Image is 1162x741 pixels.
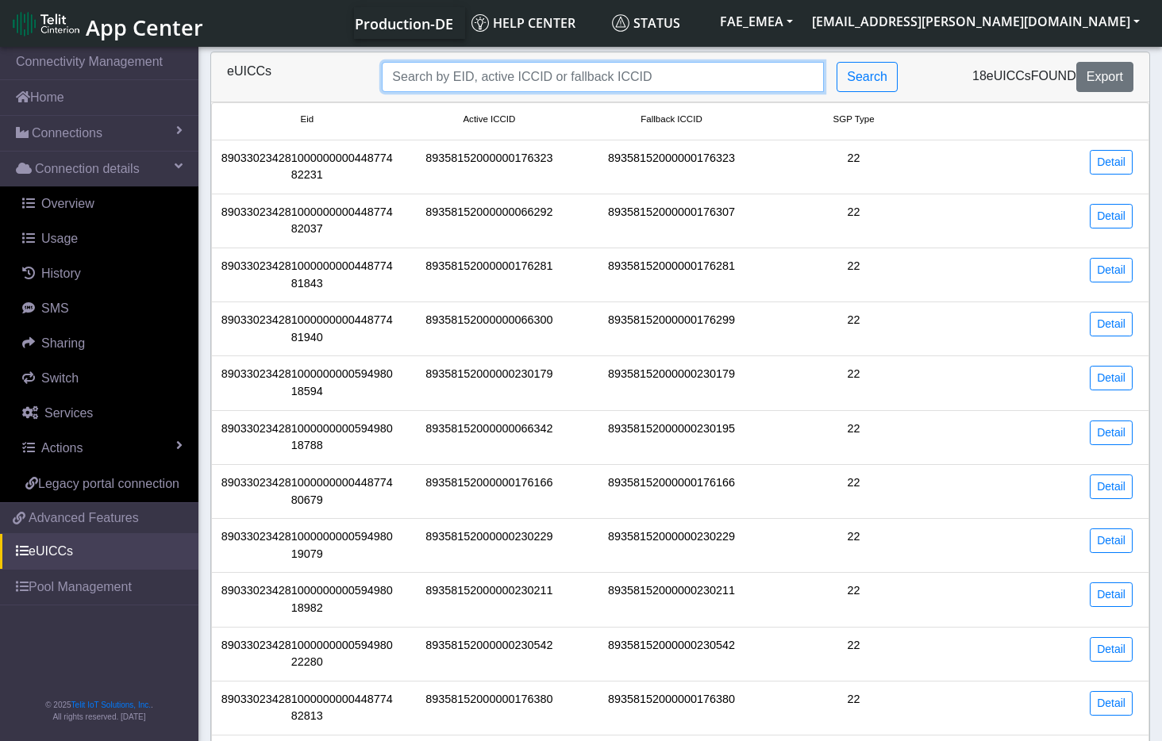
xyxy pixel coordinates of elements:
[1090,258,1133,282] a: Detail
[1090,474,1133,499] a: Detail
[837,62,898,92] button: Search
[1076,62,1133,92] button: Export
[398,204,581,238] div: 89358152000000066292
[398,366,581,400] div: 89358152000000230179
[612,14,629,32] img: status.svg
[580,528,763,562] div: 89358152000000230229
[35,159,140,179] span: Connection details
[1090,204,1133,228] a: Detail
[763,420,945,455] div: 22
[580,312,763,346] div: 89358152000000176299
[763,150,945,184] div: 22
[398,420,581,455] div: 89358152000000066342
[382,62,824,92] input: Search...
[763,312,945,346] div: 22
[216,582,398,616] div: 89033023428100000000059498018982
[763,366,945,400] div: 22
[763,474,945,509] div: 22
[216,637,398,671] div: 89033023428100000000059498022280
[38,477,179,490] span: Legacy portal connection
[580,582,763,616] div: 89358152000000230211
[41,301,69,315] span: SMS
[580,691,763,725] div: 89358152000000176380
[216,258,398,292] div: 89033023428100000000044877481843
[41,336,85,350] span: Sharing
[13,6,201,40] a: App Center
[580,420,763,455] div: 89358152000000230195
[29,509,139,528] span: Advanced Features
[398,582,581,616] div: 89358152000000230211
[471,14,575,32] span: Help center
[580,366,763,400] div: 89358152000000230179
[398,258,581,292] div: 89358152000000176281
[216,420,398,455] div: 89033023428100000000059498018788
[216,312,398,346] div: 89033023428100000000044877481940
[1090,366,1133,390] a: Detail
[6,361,198,396] a: Switch
[580,474,763,509] div: 89358152000000176166
[1090,312,1133,336] a: Detail
[763,582,945,616] div: 22
[398,637,581,671] div: 89358152000000230542
[1090,420,1133,445] a: Detail
[1087,70,1123,83] span: Export
[833,113,875,126] span: SGP Type
[6,396,198,431] a: Services
[465,7,606,39] a: Help center
[71,701,151,709] a: Telit IoT Solutions, Inc.
[987,69,1031,83] span: eUICCs
[6,256,198,291] a: History
[763,204,945,238] div: 22
[216,528,398,562] div: 89033023428100000000059498019079
[216,150,398,184] div: 89033023428100000000044877482231
[216,474,398,509] div: 89033023428100000000044877480679
[580,150,763,184] div: 89358152000000176323
[1090,691,1133,716] a: Detail
[6,186,198,221] a: Overview
[13,11,79,36] img: logo-telit-cinterion-gw-new.png
[44,406,93,420] span: Services
[6,326,198,361] a: Sharing
[763,528,945,562] div: 22
[216,366,398,400] div: 89033023428100000000059498018594
[398,474,581,509] div: 89358152000000176166
[41,371,79,385] span: Switch
[398,312,581,346] div: 89358152000000066300
[215,62,370,92] div: eUICCs
[612,14,680,32] span: Status
[398,528,581,562] div: 89358152000000230229
[6,431,198,466] a: Actions
[216,691,398,725] div: 89033023428100000000044877482813
[1090,150,1133,175] a: Detail
[606,7,710,39] a: Status
[763,258,945,292] div: 22
[41,441,83,455] span: Actions
[354,7,452,39] a: Your current platform instance
[580,258,763,292] div: 89358152000000176281
[463,113,515,126] span: Active ICCID
[86,13,203,42] span: App Center
[6,221,198,256] a: Usage
[398,150,581,184] div: 89358152000000176323
[641,113,702,126] span: Fallback ICCID
[802,7,1149,36] button: [EMAIL_ADDRESS][PERSON_NAME][DOMAIN_NAME]
[41,267,81,280] span: History
[580,637,763,671] div: 89358152000000230542
[300,113,314,126] span: Eid
[1090,582,1133,607] a: Detail
[471,14,489,32] img: knowledge.svg
[1090,528,1133,553] a: Detail
[710,7,802,36] button: FAE_EMEA
[41,197,94,210] span: Overview
[355,14,453,33] span: Production-DE
[6,291,198,326] a: SMS
[763,691,945,725] div: 22
[41,232,78,245] span: Usage
[398,691,581,725] div: 89358152000000176380
[1031,69,1076,83] span: found
[32,124,102,143] span: Connections
[216,204,398,238] div: 89033023428100000000044877482037
[763,637,945,671] div: 22
[972,69,987,83] span: 18
[1090,637,1133,662] a: Detail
